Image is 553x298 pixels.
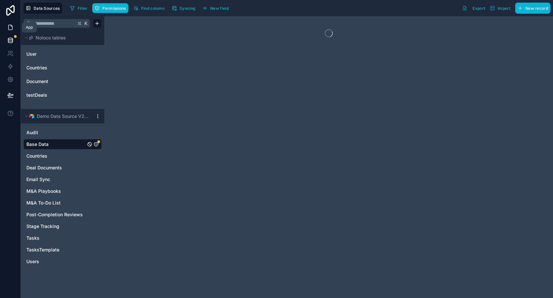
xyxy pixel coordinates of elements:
[141,6,165,11] span: Find column
[23,198,102,208] div: M&A To-Do List
[23,186,102,196] div: M&A Playbooks
[92,3,128,13] button: Permissions
[26,164,62,171] span: Deal Documents
[488,3,513,14] button: Import
[23,209,102,220] div: Post-Completion Reviews
[26,25,33,30] div: App
[23,76,102,87] div: Document
[26,200,61,206] span: M&A To-Do List
[26,247,86,253] a: TasksTemplate
[23,33,98,42] button: Noloco tables
[26,153,86,159] a: Countries
[23,163,102,173] div: Deal Documents
[26,211,86,218] a: Post-Completion Reviews
[169,3,197,13] button: Syncing
[26,223,86,230] a: Stage Tracking
[473,6,485,11] span: Export
[26,176,86,183] a: Email Sync
[23,256,102,267] div: Users
[26,153,47,159] span: Countries
[26,141,86,148] a: Base Data
[26,211,83,218] span: Post-Completion Reviews
[26,247,59,253] span: TasksTemplate
[78,6,88,11] span: Filter
[26,141,49,148] span: Base Data
[37,113,90,120] span: Demo Data Source V2xlsx
[36,35,66,41] span: Noloco tables
[34,6,60,11] span: Data Sources
[26,176,50,183] span: Email Sync
[498,6,510,11] span: Import
[26,51,79,57] a: User
[26,92,79,98] a: testDeals
[26,64,79,71] a: Countries
[23,112,93,121] button: Airtable LogoDemo Data Source V2xlsx
[26,188,86,194] a: M&A Playbooks
[26,258,39,265] span: Users
[23,90,102,100] div: testDeals
[92,3,131,13] a: Permissions
[23,221,102,232] div: Stage Tracking
[169,3,200,13] a: Syncing
[23,174,102,185] div: Email Sync
[23,127,102,138] div: Audit
[26,235,39,241] span: Tasks
[210,6,229,11] span: New field
[200,3,231,13] button: New field
[131,3,167,13] button: Find column
[67,3,90,13] button: Filter
[102,6,126,11] span: Permissions
[23,63,102,73] div: Countries
[23,233,102,243] div: Tasks
[29,114,34,119] img: Airtable Logo
[26,51,36,57] span: User
[23,49,102,59] div: User
[26,164,86,171] a: Deal Documents
[26,129,38,136] span: Audit
[23,3,62,14] button: Data Sources
[513,3,550,14] a: New record
[26,64,47,71] span: Countries
[515,3,550,14] button: New record
[26,200,86,206] a: M&A To-Do List
[84,21,88,26] span: K
[23,139,102,149] div: Base Data
[525,6,548,11] span: New record
[180,6,195,11] span: Syncing
[23,151,102,161] div: Countries
[26,92,47,98] span: testDeals
[26,78,48,85] span: Document
[26,235,86,241] a: Tasks
[26,129,86,136] a: Audit
[460,3,488,14] button: Export
[26,223,59,230] span: Stage Tracking
[23,245,102,255] div: TasksTemplate
[26,188,61,194] span: M&A Playbooks
[26,258,86,265] a: Users
[26,78,79,85] a: Document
